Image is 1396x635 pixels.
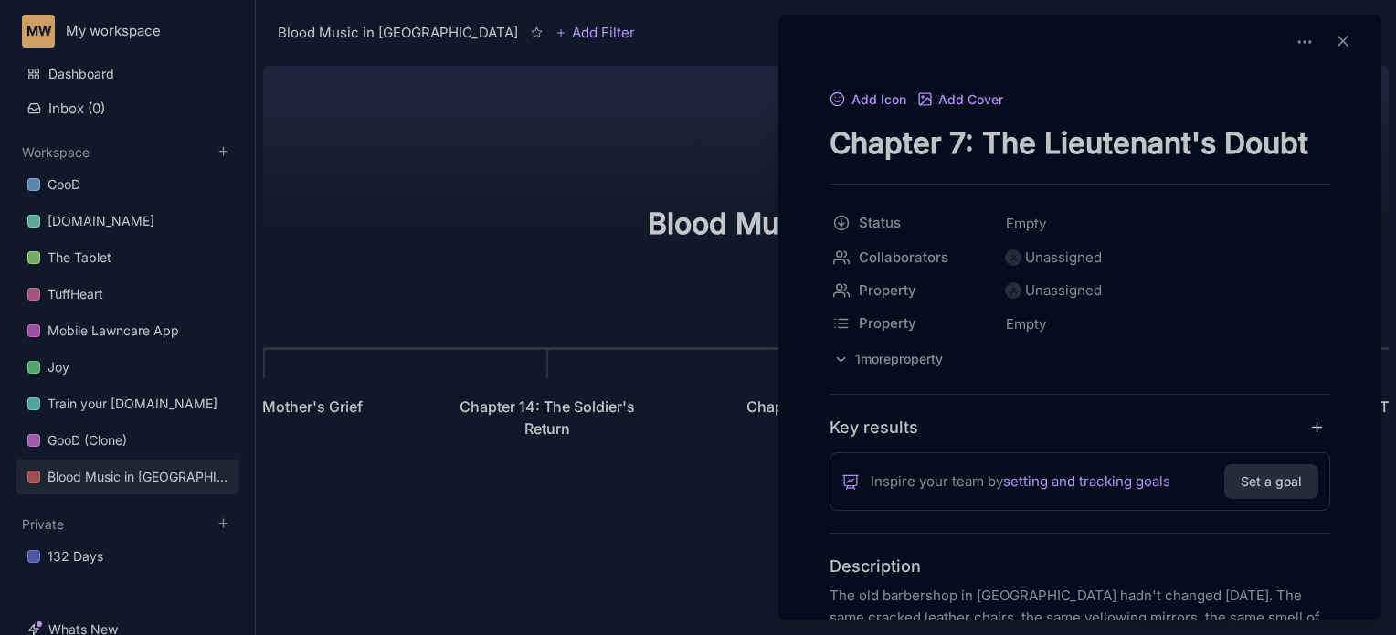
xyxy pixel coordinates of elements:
button: Set a goal [1224,464,1318,499]
div: PropertyEmpty [830,307,1330,342]
div: PropertyUnassigned [830,274,1330,307]
h4: Key results [830,417,918,438]
button: Add Icon [830,92,906,109]
div: StatusEmpty [830,206,1330,241]
span: Property [859,280,979,302]
span: Empty [1005,212,1047,236]
textarea: node title [830,124,1330,162]
span: Status [859,212,979,234]
h4: Description [830,556,1330,577]
div: CollaboratorsUnassigned [830,241,1330,274]
span: Collaborators [859,247,979,269]
span: Inspire your team by [871,471,1170,492]
button: Collaborators [824,241,999,274]
button: Status [824,206,999,239]
div: Unassigned [1025,280,1102,302]
div: Unassigned [1025,247,1102,269]
button: Property [824,307,999,340]
button: add key result [1309,418,1331,436]
span: Property [859,312,979,334]
a: setting and tracking goals [1003,471,1170,492]
span: Empty [1005,312,1047,336]
button: Property [824,274,999,307]
button: 1moreproperty [830,347,947,372]
button: Add Cover [917,92,1004,109]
